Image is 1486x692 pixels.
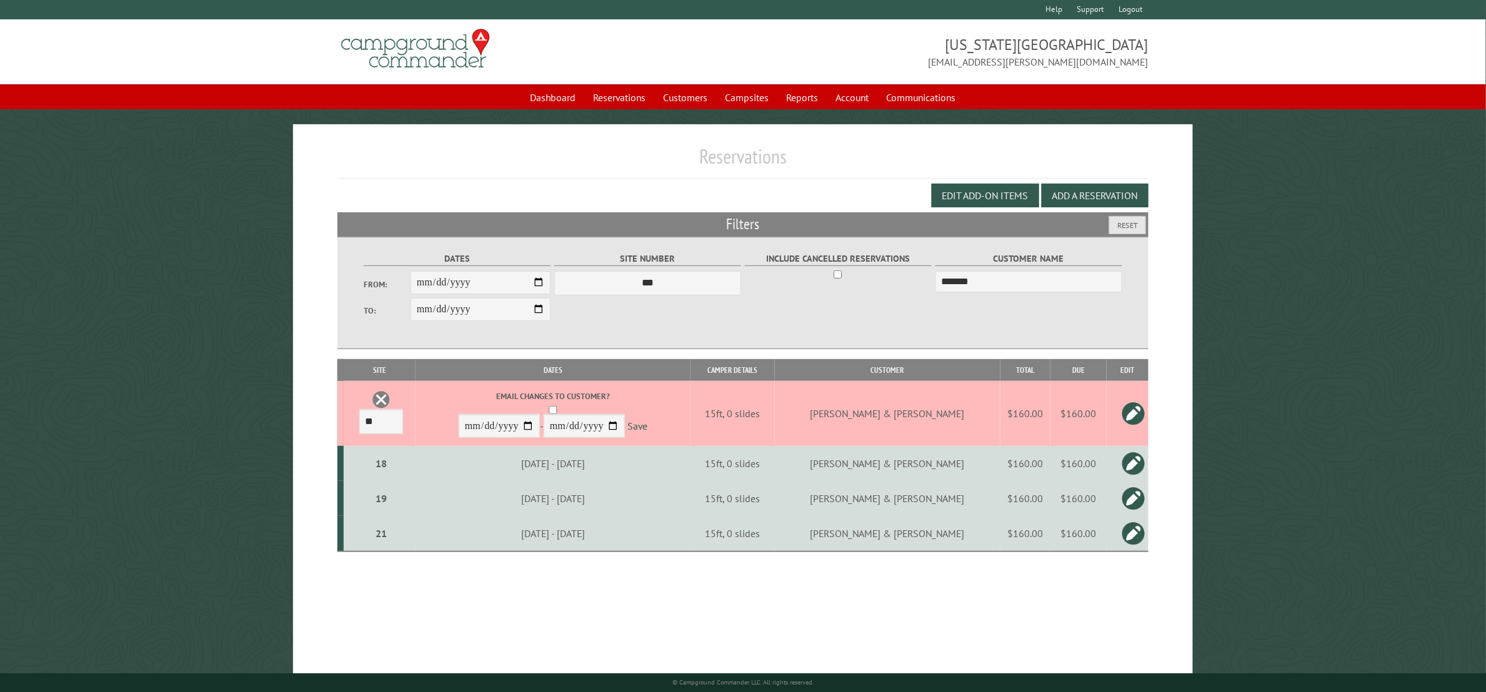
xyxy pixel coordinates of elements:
[672,678,814,686] small: © Campground Commander LLC. All rights reserved.
[1050,516,1107,551] td: $160.00
[779,86,826,109] a: Reports
[627,420,647,433] a: Save
[743,34,1149,69] span: [US_STATE][GEOGRAPHIC_DATA] [EMAIL_ADDRESS][PERSON_NAME][DOMAIN_NAME]
[718,86,777,109] a: Campsites
[1000,516,1050,551] td: $160.00
[775,359,1000,381] th: Customer
[586,86,654,109] a: Reservations
[417,457,689,470] div: [DATE] - [DATE]
[691,381,775,446] td: 15ft, 0 slides
[775,446,1000,481] td: [PERSON_NAME] & [PERSON_NAME]
[691,446,775,481] td: 15ft, 0 slides
[1107,359,1148,381] th: Edit
[417,492,689,505] div: [DATE] - [DATE]
[1050,481,1107,516] td: $160.00
[691,516,775,551] td: 15ft, 0 slides
[337,24,494,73] img: Campground Commander
[417,390,689,441] div: -
[523,86,584,109] a: Dashboard
[1000,381,1050,446] td: $160.00
[775,381,1000,446] td: [PERSON_NAME] & [PERSON_NAME]
[416,359,691,381] th: Dates
[775,481,1000,516] td: [PERSON_NAME] & [PERSON_NAME]
[364,279,411,290] label: From:
[349,527,414,540] div: 21
[337,144,1148,179] h1: Reservations
[1050,446,1107,481] td: $160.00
[829,86,877,109] a: Account
[745,252,932,266] label: Include Cancelled Reservations
[417,527,689,540] div: [DATE] - [DATE]
[337,212,1148,236] h2: Filters
[1000,359,1050,381] th: Total
[691,481,775,516] td: 15ft, 0 slides
[349,492,414,505] div: 19
[364,252,551,266] label: Dates
[554,252,741,266] label: Site Number
[1050,359,1107,381] th: Due
[932,184,1039,207] button: Edit Add-on Items
[879,86,964,109] a: Communications
[364,305,411,317] label: To:
[1109,216,1146,234] button: Reset
[349,457,414,470] div: 18
[1000,481,1050,516] td: $160.00
[935,252,1122,266] label: Customer Name
[372,390,391,409] a: Delete this reservation
[775,516,1000,551] td: [PERSON_NAME] & [PERSON_NAME]
[417,390,689,402] label: Email changes to customer?
[1000,446,1050,481] td: $160.00
[691,359,775,381] th: Camper Details
[1050,381,1107,446] td: $160.00
[1042,184,1149,207] button: Add a Reservation
[344,359,416,381] th: Site
[656,86,716,109] a: Customers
